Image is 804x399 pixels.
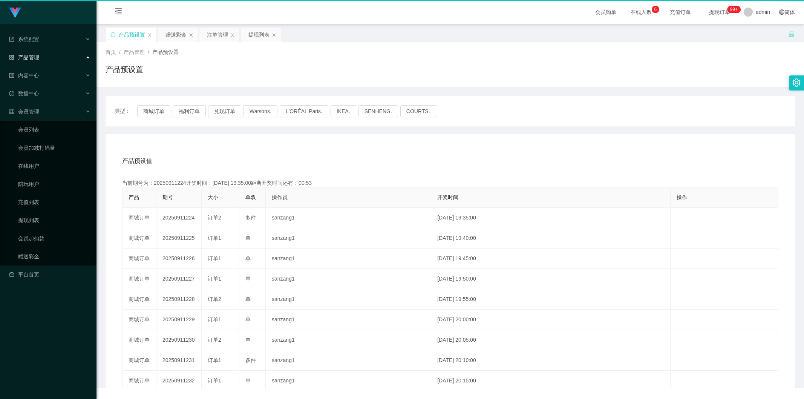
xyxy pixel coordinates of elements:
[156,269,202,289] td: 20250911227
[9,37,14,42] i: 图标: form
[123,228,156,249] td: 商城订单
[266,228,431,249] td: sanzang1
[18,176,90,192] a: 陪玩用户
[266,330,431,350] td: sanzang1
[9,54,39,60] span: 产品管理
[245,255,251,261] span: 单
[123,371,156,391] td: 商城订单
[208,105,241,117] button: 兑现订单
[280,105,328,117] button: L'ORÉAL Paris.
[156,289,202,310] td: 20250911228
[652,6,659,13] sup: 6
[18,122,90,137] a: 会员列表
[9,73,14,78] i: 图标: profile
[9,55,14,60] i: 图标: appstore-o
[331,105,356,117] button: IKEA.
[245,378,251,384] span: 单
[792,78,801,87] i: 图标: setting
[400,105,436,117] button: COURTS.
[137,105,170,117] button: 商城订单
[207,28,228,42] div: 注单管理
[156,228,202,249] td: 20250911225
[208,337,221,343] span: 订单2
[9,109,39,115] span: 会员管理
[148,49,149,55] span: /
[779,9,784,15] i: 图标: global
[152,49,179,55] span: 产品预设置
[119,28,145,42] div: 产品预设置
[173,105,206,117] button: 福利订单
[245,296,251,302] span: 单
[9,267,90,282] a: 图标: dashboard平台首页
[245,357,256,363] span: 多件
[156,330,202,350] td: 20250911230
[123,330,156,350] td: 商城订单
[165,28,187,42] div: 赠送彩金
[9,91,14,96] i: 图标: check-circle-o
[189,33,193,37] i: 图标: close
[272,33,276,37] i: 图标: close
[208,255,221,261] span: 订单1
[727,6,741,13] sup: 1167
[230,33,235,37] i: 图标: close
[266,249,431,269] td: sanzang1
[18,249,90,264] a: 赠送彩金
[123,289,156,310] td: 商城订单
[431,289,671,310] td: [DATE] 19:55:00
[245,316,251,322] span: 单
[208,357,221,363] span: 订单1
[208,316,221,322] span: 订单1
[788,31,795,37] i: 图标: unlock
[208,276,221,282] span: 订单1
[9,109,14,114] i: 图标: table
[208,215,221,221] span: 订单2
[123,269,156,289] td: 商城订单
[115,105,137,117] span: 类型：
[431,249,671,269] td: [DATE] 19:45:00
[431,228,671,249] td: [DATE] 19:40:00
[245,276,251,282] span: 单
[666,9,695,15] span: 充值订单
[9,8,21,18] img: logo.9652507e.png
[9,91,39,97] span: 数据中心
[156,350,202,371] td: 20250911231
[358,105,398,117] button: SENHENG.
[123,310,156,330] td: 商城订单
[431,330,671,350] td: [DATE] 20:05:00
[272,194,288,200] span: 操作员
[9,36,39,42] span: 系统配置
[106,0,131,25] i: 图标: menu-fold
[266,289,431,310] td: sanzang1
[245,215,256,221] span: 多件
[431,269,671,289] td: [DATE] 19:50:00
[248,28,270,42] div: 提现列表
[243,105,277,117] button: Watsons.
[18,158,90,173] a: 在线用户
[122,179,778,187] div: 当前期号为：20250911224开奖时间：[DATE] 19:35:00距离开奖时间还有：00:53
[124,49,145,55] span: 产品管理
[266,371,431,391] td: sanzang1
[103,371,798,379] div: 2021
[110,32,116,37] i: 图标: sync
[106,49,116,55] span: 首页
[147,33,152,37] i: 图标: close
[627,9,655,15] span: 在线人数
[208,296,221,302] span: 订单2
[431,208,671,228] td: [DATE] 19:35:00
[9,72,39,78] span: 内容中心
[266,350,431,371] td: sanzang1
[123,350,156,371] td: 商城订单
[705,9,734,15] span: 提现订单
[208,235,221,241] span: 订单1
[122,157,152,166] span: 产品预设值
[129,194,139,200] span: 产品
[245,194,256,200] span: 单双
[156,208,202,228] td: 20250911224
[106,64,143,75] h1: 产品预设置
[123,208,156,228] td: 商城订单
[18,231,90,246] a: 会员加扣款
[431,350,671,371] td: [DATE] 20:10:00
[266,310,431,330] td: sanzang1
[208,378,221,384] span: 订单1
[18,213,90,228] a: 提现列表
